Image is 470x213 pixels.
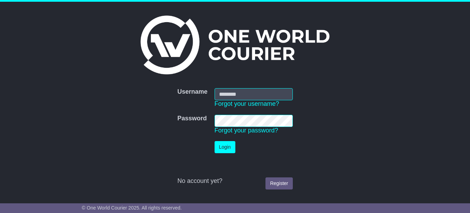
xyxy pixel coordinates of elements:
[177,88,207,96] label: Username
[82,205,182,211] span: © One World Courier 2025. All rights reserved.
[265,177,292,189] a: Register
[215,141,235,153] button: Login
[141,16,329,74] img: One World
[177,177,292,185] div: No account yet?
[215,100,279,107] a: Forgot your username?
[215,127,278,134] a: Forgot your password?
[177,115,207,122] label: Password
